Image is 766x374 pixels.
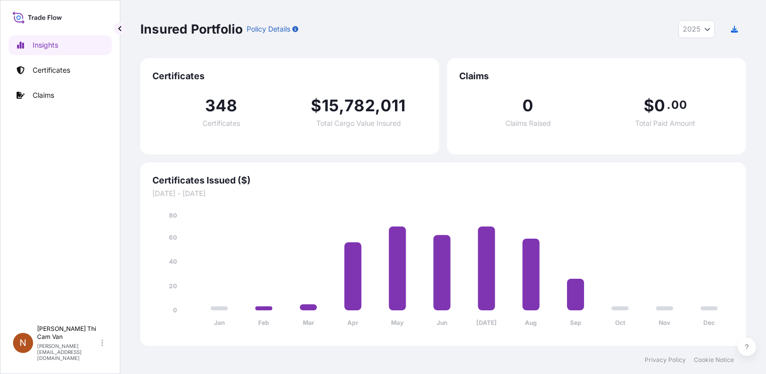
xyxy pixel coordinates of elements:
[33,65,70,75] p: Certificates
[9,60,112,80] a: Certificates
[645,356,686,364] a: Privacy Policy
[344,98,375,114] span: 782
[525,319,537,326] tspan: Aug
[37,325,99,341] p: [PERSON_NAME] Thi Cam Van
[33,90,54,100] p: Claims
[205,98,238,114] span: 348
[152,70,427,82] span: Certificates
[311,98,321,114] span: $
[391,319,404,326] tspan: May
[683,24,700,34] span: 2025
[214,319,225,326] tspan: Jan
[694,356,734,364] a: Cookie Notice
[169,258,177,265] tspan: 40
[375,98,380,114] span: ,
[316,120,401,127] span: Total Cargo Value Insured
[9,85,112,105] a: Claims
[654,98,665,114] span: 0
[169,234,177,241] tspan: 60
[667,101,670,109] span: .
[644,98,654,114] span: $
[173,306,177,314] tspan: 0
[437,319,447,326] tspan: Jun
[505,120,551,127] span: Claims Raised
[380,98,406,114] span: 011
[522,98,533,114] span: 0
[570,319,582,326] tspan: Sep
[247,24,290,34] p: Policy Details
[37,343,99,361] p: [PERSON_NAME][EMAIL_ADDRESS][DOMAIN_NAME]
[9,35,112,55] a: Insights
[33,40,58,50] p: Insights
[459,70,734,82] span: Claims
[152,174,734,186] span: Certificates Issued ($)
[635,120,695,127] span: Total Paid Amount
[671,101,686,109] span: 00
[140,21,243,37] p: Insured Portfolio
[303,319,314,326] tspan: Mar
[659,319,671,326] tspan: Nov
[152,189,734,199] span: [DATE] - [DATE]
[169,212,177,219] tspan: 80
[615,319,626,326] tspan: Oct
[203,120,240,127] span: Certificates
[322,98,339,114] span: 15
[347,319,358,326] tspan: Apr
[258,319,269,326] tspan: Feb
[20,338,27,348] span: N
[339,98,344,114] span: ,
[703,319,715,326] tspan: Dec
[678,20,715,38] button: Year Selector
[169,282,177,290] tspan: 20
[476,319,497,326] tspan: [DATE]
